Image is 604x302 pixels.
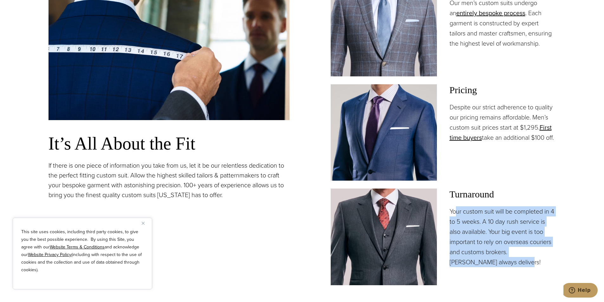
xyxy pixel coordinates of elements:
[563,283,598,299] iframe: Opens a widget where you can chat to one of our agents
[142,222,145,225] img: Close
[49,133,289,154] h3: It’s All About the Fit
[456,8,525,18] a: entirely bespoke process
[142,219,149,227] button: Close
[49,161,289,200] p: If there is one piece of information you take from us, let it be our relentless dedication to the...
[21,228,144,274] p: This site uses cookies, including third party cookies, to give you the best possible experience. ...
[50,244,105,250] a: Website Terms & Conditions
[28,251,71,258] a: Website Privacy Policy
[450,102,556,143] p: Despite our strict adherence to quality our pricing remains affordable. Men’s custom suit prices ...
[450,206,556,267] p: Your custom suit will be completed in 4 to 5 weeks. A 10 day rush service is also available. Your...
[331,84,437,181] img: Client in blue solid custom made suit with white shirt and navy tie. Fabric by Scabal.
[450,84,556,96] h3: Pricing
[331,189,437,285] img: Client in vested charcoal bespoke suit with white shirt and red patterned tie.
[450,123,552,142] a: First time buyers
[450,189,556,200] h3: Turnaround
